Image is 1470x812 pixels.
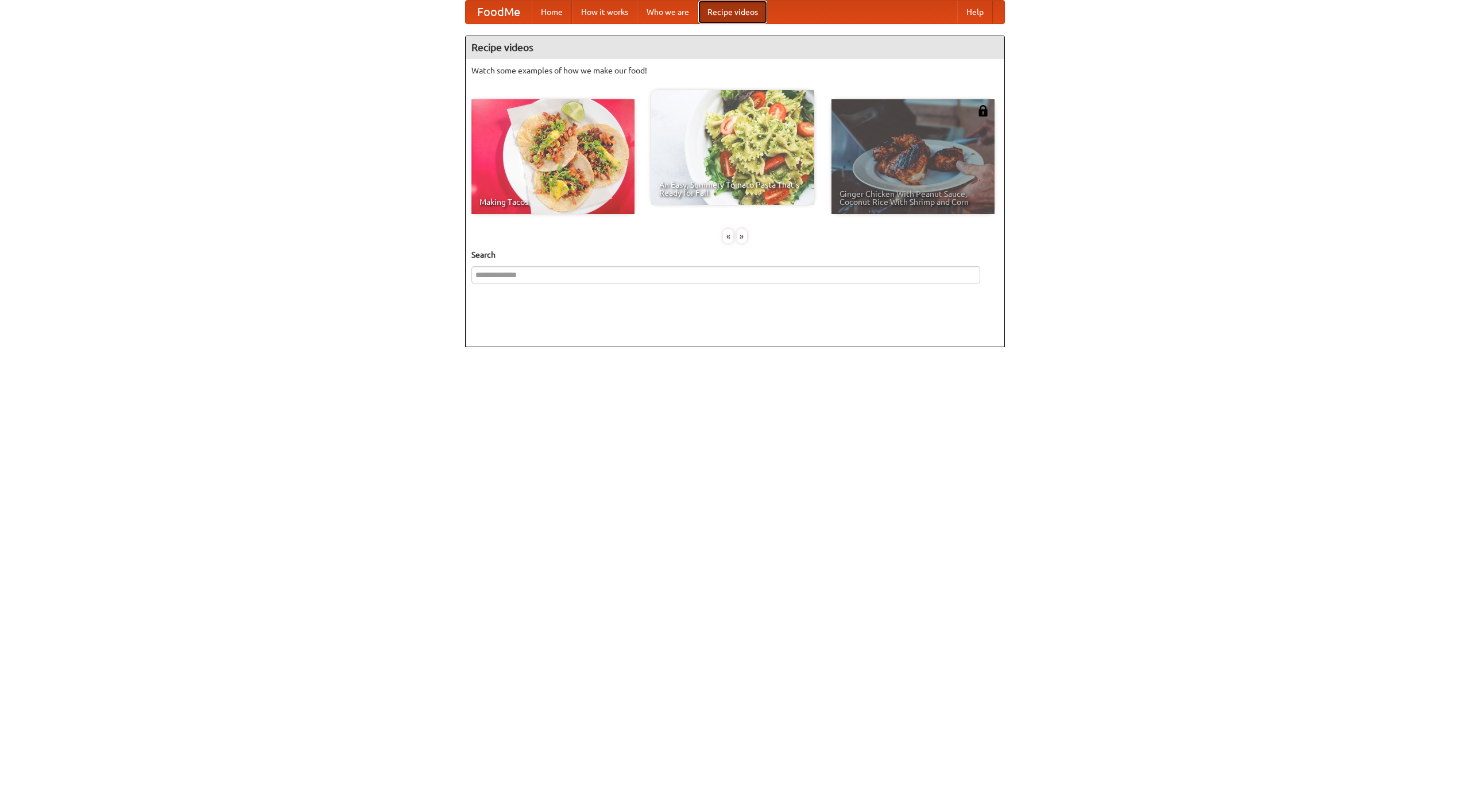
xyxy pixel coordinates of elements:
a: Making Tacos [471,99,635,214]
a: How it works [572,1,637,24]
div: » [737,229,747,243]
p: Watch some examples of how we make our food! [471,65,999,76]
div: « [723,229,733,243]
h5: Search [471,249,999,261]
a: Who we are [637,1,698,24]
span: Making Tacos [479,198,626,206]
a: Recipe videos [698,1,767,24]
a: An Easy, Summery Tomato Pasta That's Ready for Fall [651,90,814,205]
a: FoodMe [466,1,532,24]
span: An Easy, Summery Tomato Pasta That's Ready for Fall [659,181,806,197]
img: 483408.png [977,105,989,116]
a: Home [532,1,572,24]
h4: Recipe videos [466,36,1004,59]
a: Help [957,1,993,24]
